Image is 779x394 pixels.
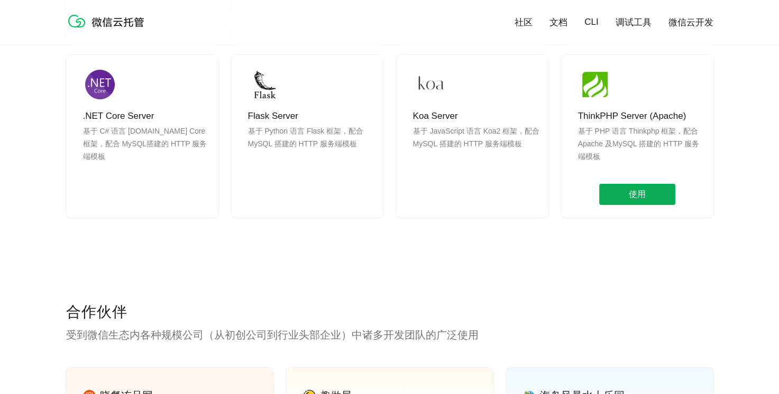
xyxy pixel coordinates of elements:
p: 基于 C# 语言 [DOMAIN_NAME] Core 框架，配合 MySQL搭建的 HTTP 服务端模板 [83,125,210,175]
p: 基于 JavaScript 语言 Koa2 框架，配合 MySQL 搭建的 HTTP 服务端模板 [413,125,540,175]
a: 文档 [549,16,567,29]
p: 基于 PHP 语言 Thinkphp 框架，配合 Apache 及MySQL 搭建的 HTTP 服务端模板 [578,125,705,175]
p: 基于 Python 语言 Flask 框架，配合 MySQL 搭建的 HTTP 服务端模板 [248,125,375,175]
a: CLI [584,17,598,27]
p: Koa Server [413,110,540,123]
p: ThinkPHP Server (Apache) [578,110,705,123]
span: 使用 [599,184,675,205]
a: 调试工具 [616,16,652,29]
img: 微信云托管 [66,11,151,32]
a: 微信云开发 [668,16,713,29]
a: 微信云托管 [66,24,151,33]
p: Flask Server [248,110,375,123]
p: 受到微信生态内各种规模公司（从初创公司到行业头部企业）中诸多开发团队的广泛使用 [66,327,713,342]
a: 社区 [515,16,533,29]
p: .NET Core Server [83,110,210,123]
p: 合作伙伴 [66,302,713,323]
